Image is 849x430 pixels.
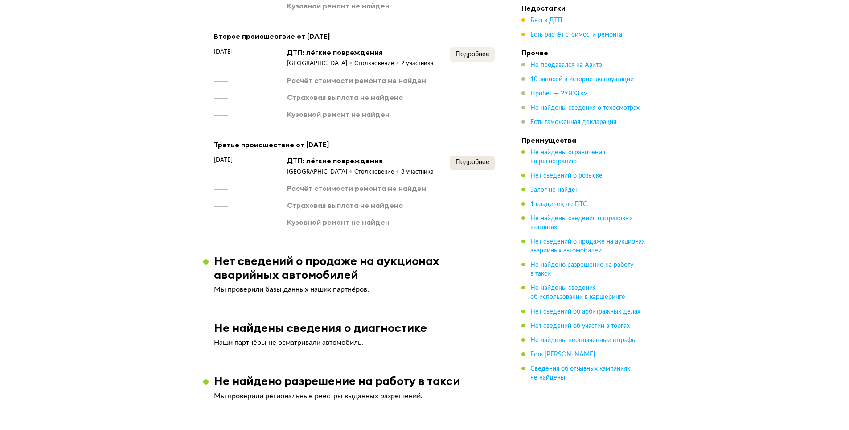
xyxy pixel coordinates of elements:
div: 3 участника [401,168,434,176]
h4: Недостатки [521,4,646,12]
div: Второе происшествие от [DATE] [214,30,495,42]
p: Наши партнёры не осматривали автомобиль. [214,338,495,347]
span: Сведения об отзывных кампаниях не найдены [530,365,630,380]
h4: Прочее [521,48,646,57]
p: Мы проверили базы данных наших партнёров. [214,285,495,294]
span: Нет сведений об участии в торгах [530,322,630,329]
div: Кузовной ремонт не найден [287,1,390,11]
div: 2 участника [401,60,434,68]
h3: Не найдены сведения о диагностике [214,321,427,335]
div: Страховая выплата не найдена [287,92,403,102]
div: Страховая выплата не найдена [287,200,403,210]
span: [DATE] [214,47,233,56]
h4: Преимущества [521,136,646,145]
div: Столкновение [354,60,401,68]
div: Кузовной ремонт не найден [287,217,390,227]
span: Не найдены сведения о страховых выплатах [530,215,633,231]
span: Есть таможенная декларация [530,119,616,125]
span: Не продавался на Авито [530,62,602,68]
span: Есть расчёт стоимости ремонта [530,32,622,38]
span: Не найдены ограничения на регистрацию [530,149,605,165]
h3: Не найдено разрешение на работу в такси [214,374,460,388]
p: Мы проверили региональные реестры выданных разрешений. [214,392,495,401]
div: Расчёт стоимости ремонта не найден [287,183,426,193]
span: Нет сведений о розыске [530,173,603,179]
span: Есть [PERSON_NAME] [530,351,595,357]
span: Подробнее [455,159,489,165]
div: Третье происшествие от [DATE] [214,139,495,150]
span: 1 владелец по ПТС [530,201,587,207]
h3: Нет сведений о продаже на аукционах аварийных автомобилей [214,254,505,281]
span: Не найдены сведения о техосмотрах [530,105,640,111]
span: Не найдено разрешение на работу в такси [530,262,633,277]
div: ДТП: лёгкие повреждения [287,156,434,165]
span: Подробнее [455,51,489,58]
div: ДТП: лёгкие повреждения [287,47,434,57]
span: [DATE] [214,156,233,165]
button: Подробнее [450,156,495,170]
span: 10 записей в истории эксплуатации [530,76,634,83]
div: Расчёт стоимости ремонта не найден [287,75,426,85]
div: Столкновение [354,168,401,176]
div: [GEOGRAPHIC_DATA] [287,168,354,176]
button: Подробнее [450,47,495,62]
div: Кузовной ремонт не найден [287,109,390,119]
div: [GEOGRAPHIC_DATA] [287,60,354,68]
span: Не найдены сведения об использовании в каршеринге [530,285,625,300]
span: Был в ДТП [530,17,562,24]
span: Нет сведений о продаже на аукционах аварийных автомобилей [530,239,645,254]
span: Пробег — 29 833 км [530,91,588,97]
span: Не найдены неоплаченные штрафы [530,337,636,343]
span: Нет сведений об арбитражных делах [530,308,640,314]
span: Залог не найден [530,187,579,193]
